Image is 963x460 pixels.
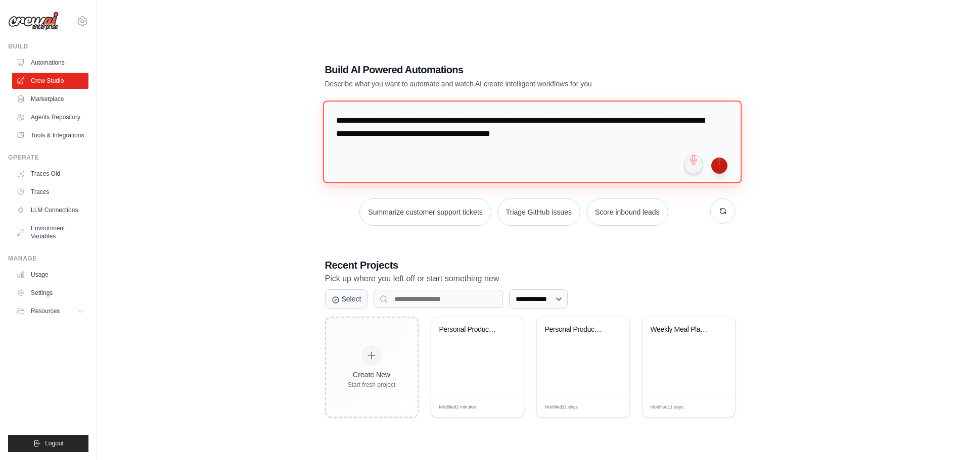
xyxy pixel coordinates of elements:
a: Agents Repository [12,109,88,125]
button: Summarize customer support tickets [359,198,491,226]
div: Weekly Meal Planning Assistant [651,325,712,334]
div: Build [8,42,88,50]
span: Edit [711,403,719,411]
button: Click to speak your automation idea [684,155,703,174]
a: Usage [12,267,88,283]
button: Triage GitHub issues [497,198,580,226]
p: Describe what you want to automate and watch AI create intelligent workflows for you [325,79,665,89]
span: Modified 2 minutes [439,404,476,411]
a: Tools & Integrations [12,127,88,143]
span: Edit [499,403,508,411]
a: Traces Old [12,166,88,182]
div: Start fresh project [348,381,396,389]
button: Get new suggestions [710,198,736,224]
span: Resources [31,307,60,315]
button: Resources [12,303,88,319]
h3: Recent Projects [325,258,736,272]
button: Score inbound leads [586,198,668,226]
a: Settings [12,285,88,301]
iframe: Chat Widget [912,412,963,460]
h1: Build AI Powered Automations [325,63,665,77]
div: Create New [348,370,396,380]
button: Select [325,289,368,309]
span: Modified 11 days [651,404,684,411]
span: Modified 11 days [545,404,578,411]
div: Personal Productivity Assistant [545,325,606,334]
a: LLM Connections [12,202,88,218]
a: Automations [12,55,88,71]
a: Traces [12,184,88,200]
a: Marketplace [12,91,88,107]
a: Environment Variables [12,220,88,244]
div: Personal Productivity & Project Manager [439,325,500,334]
div: Widget de chat [912,412,963,460]
span: Logout [45,439,64,447]
img: Logo [8,12,59,31]
a: Crew Studio [12,73,88,89]
span: Edit [605,403,614,411]
div: Manage [8,254,88,263]
button: Logout [8,435,88,452]
p: Pick up where you left off or start something new [325,272,736,285]
div: Operate [8,154,88,162]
